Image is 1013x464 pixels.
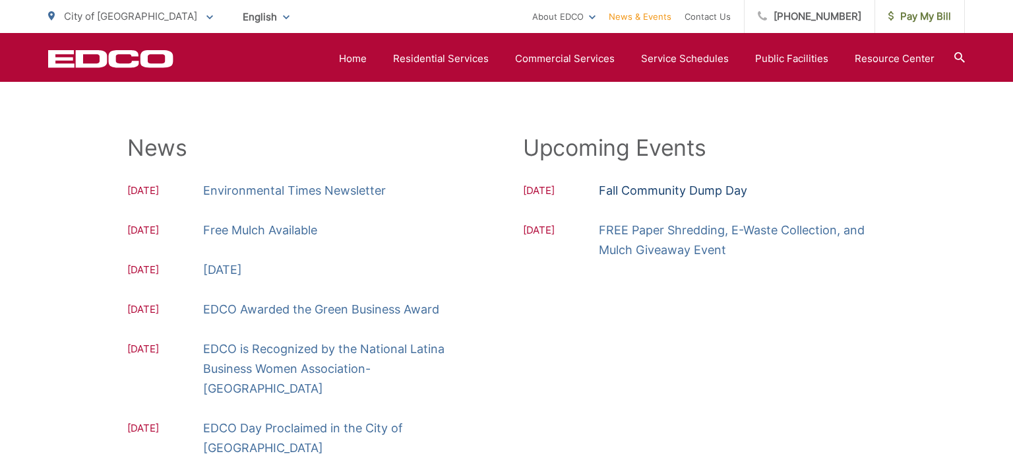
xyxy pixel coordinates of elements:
[203,220,317,240] a: Free Mulch Available
[203,260,242,280] a: [DATE]
[127,341,203,399] span: [DATE]
[127,302,203,319] span: [DATE]
[685,9,731,24] a: Contact Us
[339,51,367,67] a: Home
[599,220,886,260] a: FREE Paper Shredding, E-Waste Collection, and Mulch Giveaway Event
[523,135,886,161] h2: Upcoming Events
[48,50,173,68] a: EDCD logo. Return to the homepage.
[609,9,671,24] a: News & Events
[888,9,951,24] span: Pay My Bill
[64,10,197,22] span: City of [GEOGRAPHIC_DATA]
[203,300,439,319] a: EDCO Awarded the Green Business Award
[127,420,203,458] span: [DATE]
[393,51,489,67] a: Residential Services
[127,222,203,240] span: [DATE]
[523,222,599,260] span: [DATE]
[203,339,490,399] a: EDCO is Recognized by the National Latina Business Women Association-[GEOGRAPHIC_DATA]
[755,51,828,67] a: Public Facilities
[515,51,615,67] a: Commercial Services
[532,9,596,24] a: About EDCO
[233,5,299,28] span: English
[203,418,490,458] a: EDCO Day Proclaimed in the City of [GEOGRAPHIC_DATA]
[523,183,599,201] span: [DATE]
[127,262,203,280] span: [DATE]
[641,51,729,67] a: Service Schedules
[203,181,386,201] a: Environmental Times Newsletter
[127,135,490,161] h2: News
[855,51,935,67] a: Resource Center
[127,183,203,201] span: [DATE]
[599,181,747,201] a: Fall Community Dump Day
